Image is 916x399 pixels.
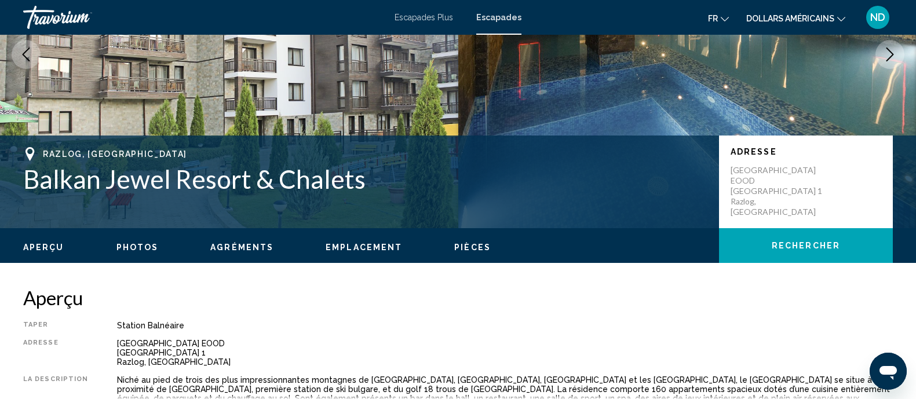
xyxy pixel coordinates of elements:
[43,149,187,159] span: Razlog, [GEOGRAPHIC_DATA]
[210,242,273,252] button: Agréments
[708,10,729,27] button: Changer de langue
[23,339,88,367] div: Adresse
[23,6,383,29] a: Travorium
[719,228,893,263] button: Rechercher
[210,243,273,252] span: Agréments
[746,14,834,23] font: dollars américains
[731,165,823,217] p: [GEOGRAPHIC_DATA] EOOD [GEOGRAPHIC_DATA] 1 Razlog, [GEOGRAPHIC_DATA]
[870,353,907,390] iframe: Bouton de lancement de la fenêtre de messagerie
[116,243,159,252] span: Photos
[875,40,904,69] button: Next image
[326,243,402,252] span: Emplacement
[116,242,159,252] button: Photos
[23,243,64,252] span: Aperçu
[23,164,707,194] h1: Balkan Jewel Resort & Chalets
[23,286,893,309] h2: Aperçu
[772,241,840,251] span: Rechercher
[395,13,453,22] a: Escapades Plus
[117,321,893,330] div: Station balnéaire
[731,147,881,156] p: Adresse
[476,13,521,22] a: Escapades
[12,40,41,69] button: Previous image
[746,10,845,27] button: Changer de devise
[454,242,491,252] button: Pièces
[708,14,718,23] font: fr
[870,11,885,23] font: ND
[23,242,64,252] button: Aperçu
[863,5,893,30] button: Menu utilisateur
[454,243,491,252] span: Pièces
[117,339,893,367] div: [GEOGRAPHIC_DATA] EOOD [GEOGRAPHIC_DATA] 1 Razlog, [GEOGRAPHIC_DATA]
[23,321,88,330] div: Taper
[326,242,402,252] button: Emplacement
